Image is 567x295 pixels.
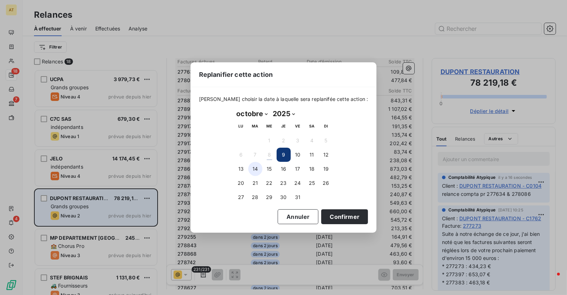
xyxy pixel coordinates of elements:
button: Annuler [278,209,318,224]
button: 4 [305,134,319,148]
button: 13 [234,162,248,176]
th: dimanche [319,119,333,134]
button: 24 [291,176,305,190]
th: mardi [248,119,262,134]
button: 12 [319,148,333,162]
button: 9 [277,148,291,162]
button: 5 [319,134,333,148]
button: 19 [319,162,333,176]
button: Confirmer [321,209,368,224]
button: 20 [234,176,248,190]
button: 17 [291,162,305,176]
iframe: Intercom live chat [543,271,560,288]
button: 7 [248,148,262,162]
span: Replanifier cette action [199,70,273,79]
button: 2 [277,134,291,148]
button: 30 [277,190,291,204]
button: 11 [305,148,319,162]
button: 25 [305,176,319,190]
button: 10 [291,148,305,162]
button: 22 [262,176,277,190]
button: 15 [262,162,277,176]
button: 18 [305,162,319,176]
th: mercredi [262,119,277,134]
button: 16 [277,162,291,176]
button: 23 [277,176,291,190]
button: 8 [262,148,277,162]
button: 3 [291,134,305,148]
th: samedi [305,119,319,134]
button: 1 [262,134,277,148]
button: 28 [248,190,262,204]
th: lundi [234,119,248,134]
button: 14 [248,162,262,176]
button: 31 [291,190,305,204]
button: 6 [234,148,248,162]
button: 26 [319,176,333,190]
button: 27 [234,190,248,204]
span: [PERSON_NAME] choisir la date à laquelle sera replanifée cette action : [199,96,368,103]
th: jeudi [277,119,291,134]
th: vendredi [291,119,305,134]
button: 21 [248,176,262,190]
button: 29 [262,190,277,204]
